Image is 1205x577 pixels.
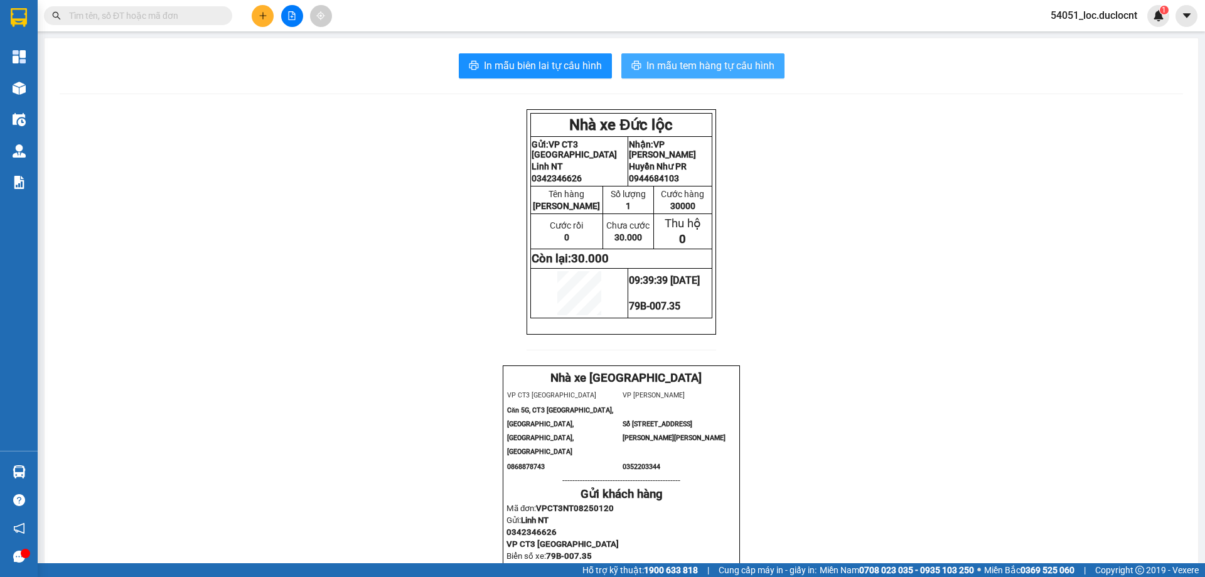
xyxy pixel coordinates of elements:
strong: Nhận: [629,139,696,159]
span: 0 [564,232,569,242]
span: VP CT3 [GEOGRAPHIC_DATA] [4,23,94,31]
span: Biển số xe: [506,551,546,561]
span: 0342346626 [506,527,557,537]
span: 79B-007.35 [546,551,592,561]
strong: Còn lại: [532,252,609,266]
img: warehouse-icon [13,82,26,95]
strong: 1900 633 818 [644,565,698,575]
button: file-add [281,5,303,27]
span: Thu hộ [665,217,701,230]
span: copyright [1135,566,1144,574]
span: 09:39:39 [DATE] [629,274,700,286]
span: In mẫu tem hàng tự cấu hình [646,58,774,73]
span: 54051_loc.duclocnt [1041,8,1147,23]
img: warehouse-icon [13,144,26,158]
span: VP [PERSON_NAME] [629,139,696,159]
span: 0342346626 [532,173,582,183]
span: Căn 5G, CT3 [GEOGRAPHIC_DATA], [GEOGRAPHIC_DATA], [GEOGRAPHIC_DATA], [GEOGRAPHIC_DATA] [507,406,613,456]
strong: Nhà xe [GEOGRAPHIC_DATA] [23,6,174,19]
span: Mã đơn: [506,504,614,513]
span: Linh NT [521,515,549,525]
span: VP CT3 [GEOGRAPHIC_DATA] [507,391,596,399]
span: 1 [626,201,631,211]
span: | [707,563,709,577]
span: Cung cấp máy in - giấy in: [719,563,817,577]
span: search [52,11,61,20]
span: Số [STREET_ADDRESS][PERSON_NAME][PERSON_NAME] [95,40,165,65]
strong: Gửi khách hàng [581,487,663,501]
img: logo-vxr [11,8,27,27]
span: 0944684103 [629,173,679,183]
span: 1 [1162,6,1166,14]
img: warehouse-icon [13,465,26,478]
span: 0 [679,232,686,246]
img: icon-new-feature [1153,10,1164,21]
strong: Nhà xe Đức lộc [569,116,673,134]
span: aim [316,11,325,20]
span: Số [STREET_ADDRESS][PERSON_NAME][PERSON_NAME] [623,420,726,442]
span: notification [13,522,25,534]
img: dashboard-icon [13,50,26,63]
span: message [13,551,25,563]
span: caret-down [1181,10,1192,21]
button: caret-down [1176,5,1197,27]
sup: 1 [1160,6,1169,14]
span: file-add [287,11,296,20]
span: plus [259,11,267,20]
span: 79B-007.35 [629,300,680,312]
span: [PERSON_NAME] [533,201,600,211]
button: plus [252,5,274,27]
span: Miền Bắc [984,563,1074,577]
span: Căn 5G, CT3 [GEOGRAPHIC_DATA], [GEOGRAPHIC_DATA], [GEOGRAPHIC_DATA], [GEOGRAPHIC_DATA] [4,32,71,73]
p: Cước rồi [532,220,602,230]
span: Linh NT [532,161,563,171]
span: VP [PERSON_NAME] [95,23,158,31]
span: | [1084,563,1086,577]
button: printerIn mẫu tem hàng tự cấu hình [621,53,785,78]
strong: 0369 525 060 [1020,565,1074,575]
span: VP [PERSON_NAME] [623,391,685,399]
span: printer [469,60,479,72]
strong: Nhà xe [GEOGRAPHIC_DATA] [550,371,702,385]
span: VPCT3NT08250120 [536,504,614,513]
span: 0352203344 [95,75,133,83]
span: Hỗ trợ kỹ thuật: [582,563,698,577]
span: VP CT3 [GEOGRAPHIC_DATA] [506,539,619,549]
span: 30000 [670,201,695,211]
p: ----------------------------------------------- [506,475,736,485]
p: ----------------------------------------------- [4,85,185,95]
span: Gửi: [506,515,549,525]
span: 30.000 [614,232,642,242]
span: question-circle [13,494,25,506]
p: Cước hàng [655,189,711,199]
span: VP CT3 [GEOGRAPHIC_DATA] [532,139,617,159]
span: ⚪️ [977,568,981,573]
img: solution-icon [13,176,26,189]
span: Miền Nam [820,563,974,577]
span: 0352203344 [623,463,660,471]
span: In mẫu biên lai tự cấu hình [484,58,602,73]
span: 0868878743 [4,75,42,83]
span: 30.000 [571,252,609,266]
p: Chưa cước [604,220,653,230]
img: warehouse-icon [13,113,26,126]
span: Huyền Như PR [629,161,687,171]
button: printerIn mẫu biên lai tự cấu hình [459,53,612,78]
p: Số lượng [604,189,653,199]
strong: Gửi: [532,139,617,159]
strong: 0708 023 035 - 0935 103 250 [859,565,974,575]
input: Tìm tên, số ĐT hoặc mã đơn [69,9,217,23]
p: Tên hàng [532,189,602,199]
span: 0868878743 [507,463,545,471]
span: printer [631,60,641,72]
button: aim [310,5,332,27]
